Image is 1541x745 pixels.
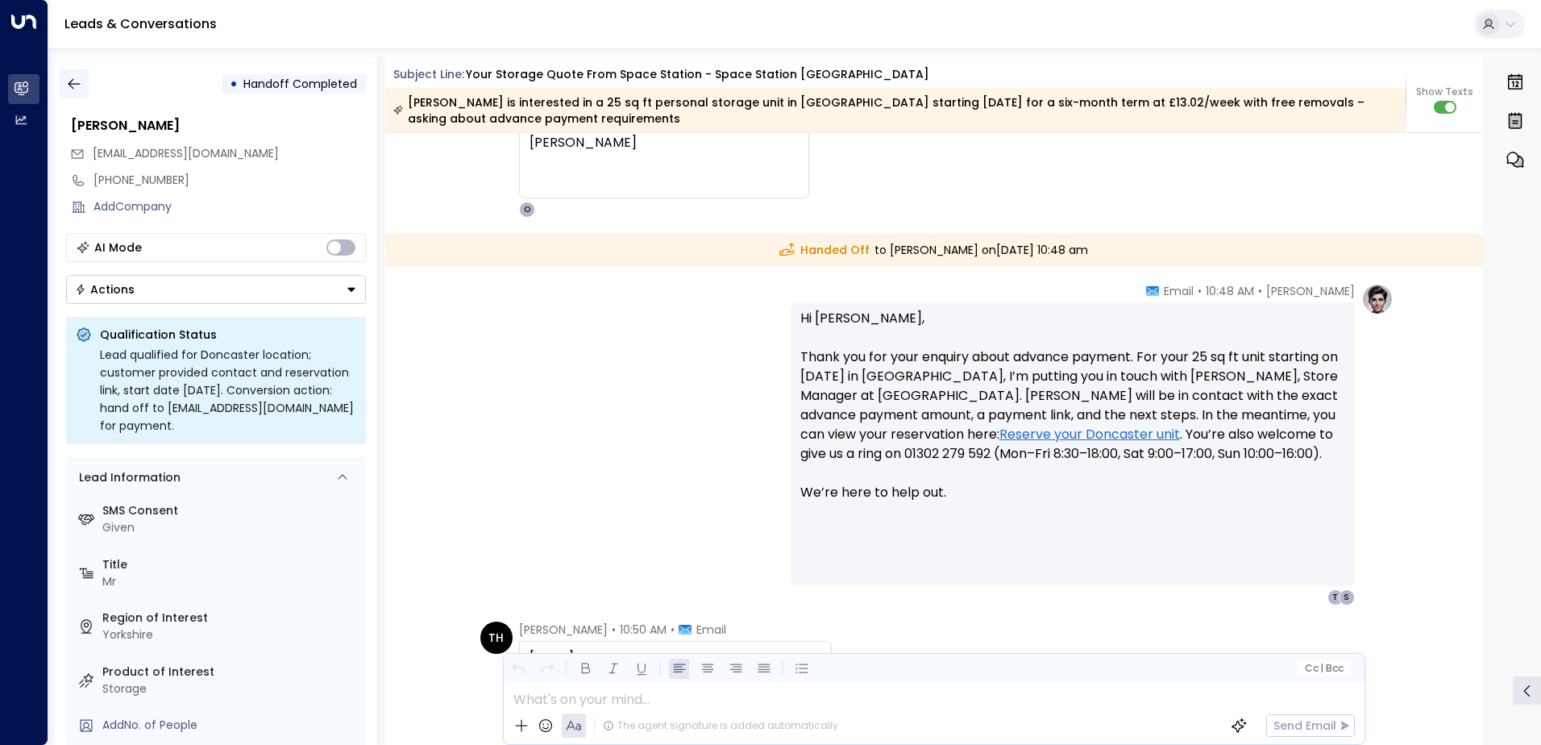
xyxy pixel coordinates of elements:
div: Storage [102,680,359,697]
button: Undo [509,659,529,679]
button: Actions [66,275,366,304]
label: Region of Interest [102,610,359,626]
p: Hi [PERSON_NAME], Thank you for your enquiry about advance payment. For your 25 sq ft unit starti... [800,309,1345,522]
span: [PERSON_NAME] [1266,283,1355,299]
label: Title [102,556,359,573]
span: • [671,622,675,638]
span: • [1198,283,1202,299]
div: [PERSON_NAME] is interested in a 25 sq ft personal storage unit in [GEOGRAPHIC_DATA] starting [DA... [393,94,1397,127]
span: Handed Off [779,242,870,259]
div: O [519,202,535,218]
div: • [230,69,238,98]
div: Your storage quote from Space Station - Space Station [GEOGRAPHIC_DATA] [466,66,929,83]
span: • [1258,283,1262,299]
div: Lead qualified for Doncaster location; customer provided contact and reservation link, start date... [100,346,356,435]
div: Lead Information [73,469,181,486]
label: Product of Interest [102,664,359,680]
span: [EMAIL_ADDRESS][DOMAIN_NAME] [93,145,279,161]
div: AddCompany [93,198,366,215]
span: 10:48 AM [1206,283,1254,299]
a: Leads & Conversations [64,15,217,33]
div: [PHONE_NUMBER] [93,172,366,189]
div: Yorkshire [102,626,359,643]
a: Reserve your Doncaster unit [999,425,1180,444]
button: Cc|Bcc [1298,661,1349,676]
span: Show Texts [1416,85,1473,99]
span: • [612,622,616,638]
span: Handoff Completed [243,76,357,92]
span: tonyhaigh14@gmail.com [93,145,279,162]
span: 10:50 AM [620,622,667,638]
div: Given [102,519,359,536]
div: [PERSON_NAME] [71,116,366,135]
p: Qualification Status [100,327,356,343]
div: TH [480,622,513,654]
div: The agent signature is added automatically [603,718,838,733]
span: | [1320,663,1323,674]
div: T [1327,589,1344,606]
span: Cc Bcc [1304,663,1343,674]
div: Kind Regards [PERSON_NAME] [530,114,799,152]
span: Email [1164,283,1194,299]
span: [PERSON_NAME] [519,622,608,638]
div: to [PERSON_NAME] on [DATE] 10:48 am [385,234,1484,267]
div: Button group with a nested menu [66,275,366,304]
span: Email [696,622,726,638]
img: profile-logo.png [1361,283,1394,315]
div: AI Mode [94,239,142,256]
div: Actions [75,282,135,297]
div: [DATE]? [530,648,821,668]
button: Redo [537,659,557,679]
div: Mr [102,573,359,590]
span: Subject Line: [393,66,464,82]
div: AddNo. of People [102,717,359,734]
div: S [1339,589,1355,606]
label: SMS Consent [102,502,359,519]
